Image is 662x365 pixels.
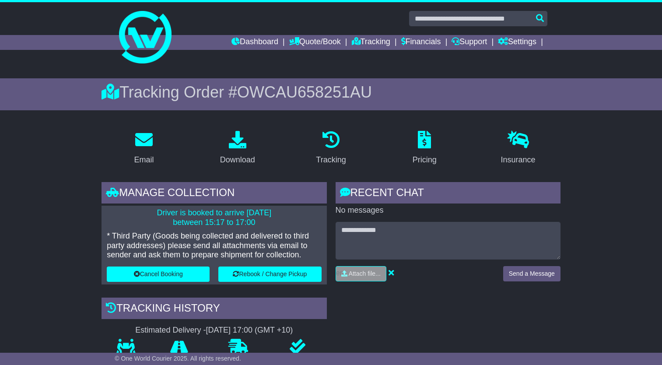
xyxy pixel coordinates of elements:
[501,154,535,166] div: Insurance
[413,154,437,166] div: Pricing
[316,154,346,166] div: Tracking
[107,208,321,227] p: Driver is booked to arrive [DATE] between 15:17 to 17:00
[115,355,241,362] span: © One World Courier 2025. All rights reserved.
[503,266,560,281] button: Send a Message
[352,35,390,50] a: Tracking
[407,128,442,169] a: Pricing
[498,35,536,50] a: Settings
[102,326,326,335] div: Estimated Delivery -
[129,128,160,169] a: Email
[134,154,154,166] div: Email
[102,298,326,321] div: Tracking history
[107,267,210,282] button: Cancel Booking
[452,35,487,50] a: Support
[237,83,372,101] span: OWCAU658251AU
[401,35,441,50] a: Financials
[102,83,560,102] div: Tracking Order #
[289,35,341,50] a: Quote/Book
[495,128,541,169] a: Insurance
[206,326,293,335] div: [DATE] 17:00 (GMT +10)
[214,128,261,169] a: Download
[107,232,321,260] p: * Third Party (Goods being collected and delivered to third party addresses) please send all atta...
[310,128,351,169] a: Tracking
[220,154,255,166] div: Download
[231,35,278,50] a: Dashboard
[102,182,326,206] div: Manage collection
[336,206,560,215] p: No messages
[336,182,560,206] div: RECENT CHAT
[218,267,321,282] button: Rebook / Change Pickup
